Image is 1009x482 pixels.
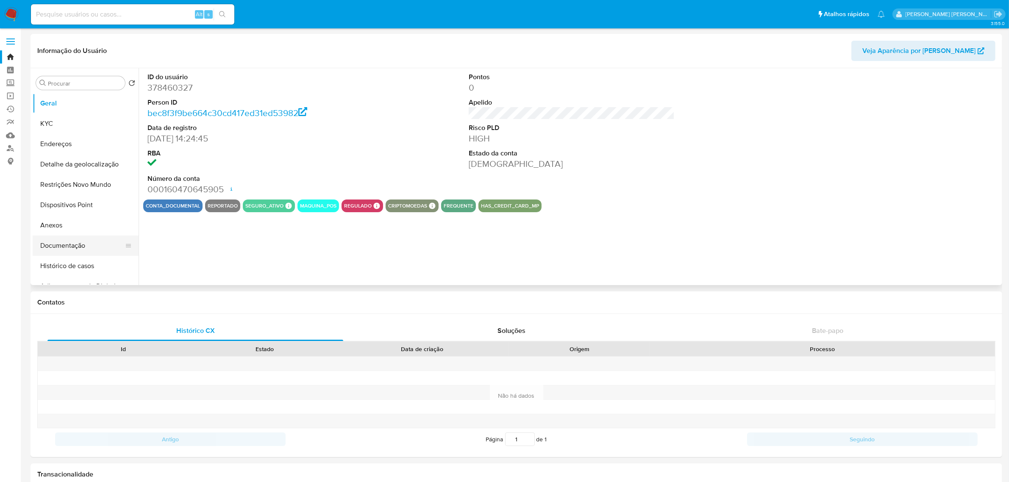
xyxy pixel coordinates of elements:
button: Dispositivos Point [33,195,139,215]
div: Id [58,345,188,353]
div: Origem [515,345,644,353]
button: has_credit_card_mp [481,204,539,208]
dt: Apelido [469,98,675,107]
dt: Número da conta [147,174,353,183]
button: Retornar ao pedido padrão [128,80,135,89]
h1: Contatos [37,298,995,307]
a: Notificações [878,11,885,18]
button: conta_documental [146,204,200,208]
span: Histórico CX [176,326,215,335]
button: Seguindo [747,432,978,446]
div: Processo [656,345,989,353]
a: Sair [994,10,1003,19]
div: Data de criação [341,345,503,353]
button: Antigo [55,432,286,446]
button: Documentação [33,235,132,256]
h1: Transacionalidade [37,470,995,479]
span: Atalhos rápidos [824,10,869,19]
dt: ID do usuário [147,72,353,82]
button: Geral [33,93,139,114]
button: frequente [444,204,473,208]
dt: Data de registro [147,123,353,133]
span: Veja Aparência por [PERSON_NAME] [862,41,976,61]
span: Alt [196,10,203,18]
span: s [207,10,210,18]
span: Bate-papo [812,326,843,335]
button: Veja Aparência por [PERSON_NAME] [851,41,995,61]
input: Procurar [48,80,122,87]
button: reportado [208,204,238,208]
dd: 000160470645905 [147,183,353,195]
dd: [DEMOGRAPHIC_DATA] [469,158,675,170]
input: Pesquise usuários ou casos... [31,9,234,20]
a: bec8f3f9be664c30cd417ed31ed53982 [147,107,307,119]
dt: Risco PLD [469,123,675,133]
h1: Informação do Usuário [37,47,107,55]
dd: [DATE] 14:24:45 [147,133,353,144]
span: Soluções [498,326,525,335]
span: 1 [545,435,547,443]
button: maquina_pos [300,204,336,208]
button: seguro_ativo [245,204,284,208]
dt: RBA [147,149,353,158]
button: Endereços [33,134,139,154]
button: Adiantamentos de Dinheiro [33,276,139,296]
button: regulado [344,204,372,208]
span: Página de [486,432,547,446]
button: criptomoedas [388,204,427,208]
button: Detalhe da geolocalização [33,154,139,175]
div: Estado [200,345,329,353]
button: KYC [33,114,139,134]
button: search-icon [214,8,231,20]
button: Procurar [39,80,46,86]
dd: 0 [469,82,675,94]
dt: Person ID [147,98,353,107]
button: Restrições Novo Mundo [33,175,139,195]
dt: Pontos [469,72,675,82]
dd: 378460327 [147,82,353,94]
p: emerson.gomes@mercadopago.com.br [906,10,991,18]
dd: HIGH [469,133,675,144]
button: Anexos [33,215,139,235]
button: Histórico de casos [33,256,139,276]
dt: Estado da conta [469,149,675,158]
